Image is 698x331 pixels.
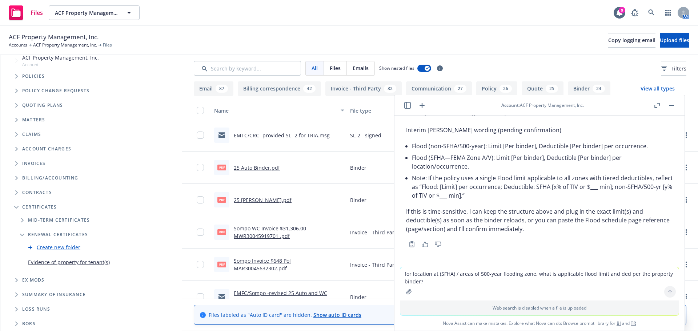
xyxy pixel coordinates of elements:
input: Toggle Row Selected [197,132,204,139]
input: Toggle Row Selected [197,229,204,236]
a: 25 Auto Binder.pdf [234,164,280,171]
input: Select all [197,107,204,114]
div: 9 [619,7,625,13]
div: 25 [546,85,558,93]
span: ACF Property Management, Inc. [22,54,99,61]
button: Email [194,81,233,96]
span: Upload files [660,37,689,44]
button: View all types [629,81,686,96]
span: Files [330,64,341,72]
button: Invoice - Third Party [325,81,402,96]
a: more [682,131,691,140]
span: Files [31,10,43,16]
span: Binder [350,196,366,204]
a: Sompo Invoice $648 Pol MAR30045632302.pdf [234,257,291,272]
span: Filters [671,65,686,72]
a: more [682,228,691,237]
a: more [682,260,691,269]
span: Mid-term certificates [28,218,90,222]
button: Billing correspondence [238,81,321,96]
span: Policies [22,74,45,78]
div: 26 [500,85,512,93]
input: Toggle Row Selected [197,164,204,171]
span: SL-2 - signed [350,132,381,139]
span: Claims [22,132,41,137]
input: Search by keyword... [194,61,301,76]
span: Copy logging email [608,37,655,44]
button: Upload files [660,33,689,48]
a: more [682,292,691,301]
div: File type [350,107,418,114]
div: Folder Tree Example [0,171,182,331]
span: Binder [350,293,366,301]
span: Matters [22,118,45,122]
span: Files labeled as "Auto ID card" are hidden. [209,311,361,319]
p: Interim [PERSON_NAME] wording (pending confirmation) [406,126,673,134]
li: Note: If the policy uses a single Flood limit applicable to all zones with tiered deductibles, re... [412,172,673,201]
div: 32 [384,85,396,93]
a: Search [644,5,659,20]
span: pdf [217,165,226,170]
span: Policy change requests [22,89,89,93]
button: Name [211,102,347,119]
span: Loss Runs [22,307,50,311]
a: Accounts [9,42,27,48]
a: Report a Bug [627,5,642,20]
a: more [682,195,691,204]
p: Web search is disabled when a file is uploaded [405,305,674,311]
a: Files [6,3,46,23]
span: Ex Mods [22,278,44,282]
span: Files [103,42,112,48]
span: Show nested files [379,65,414,71]
a: Sompo WC Invoice $31,306.00 MWR30045919701 .pdf [234,225,306,239]
div: Name [214,107,336,114]
a: TR [631,320,636,326]
a: more [682,163,691,172]
span: Filters [661,65,686,72]
a: Show auto ID cards [313,311,361,318]
li: Flood (non‑SFHA/500‑year): Limit [Per binder], Deductible [Per binder] per occurrence. [412,140,673,152]
span: Quoting plans [22,103,63,108]
span: pdf [217,262,226,267]
div: Tree Example [0,52,182,171]
div: 87 [216,85,228,93]
span: All [312,64,318,72]
span: Contracts [22,190,52,195]
a: EMTC/CRC -provided SL -2 for TRIA.msg [234,132,330,139]
span: pdf [217,229,226,235]
button: Filters [661,61,686,76]
span: Emails [353,64,369,72]
a: Create new folder [37,243,80,251]
span: Binder [350,164,366,171]
span: Summary of insurance [22,292,86,297]
button: ACF Property Management, Inc. [49,5,140,20]
span: pdf [217,197,226,202]
p: If this is time‑sensitive, I can keep the structure above and plug in the exact limit(s) and dedu... [406,207,673,233]
span: Invoice - Third Party [350,261,399,269]
input: Toggle Row Selected [197,196,204,203]
button: Thumbs down [432,239,444,249]
span: ACF Property Management, Inc. [9,32,99,42]
svg: Copy to clipboard [409,241,415,247]
a: ACF Property Management, Inc. [33,42,97,48]
input: Toggle Row Selected [197,293,204,300]
button: Binder [568,81,610,96]
a: BI [617,320,621,326]
a: 25 [PERSON_NAME].pdf [234,197,292,203]
span: Account [501,102,519,108]
button: Communication [406,81,472,96]
span: BORs [22,322,36,326]
li: Flood (SFHA—FEMA Zone A/V): Limit [Per binder], Deductible [Per binder] per location/occurrence. [412,152,673,172]
button: Policy [476,81,517,96]
a: EMFC/Sompo -revised 25 Auto and WC binders and invoices -corrected payment plan to full pay.msg [234,290,334,312]
button: File type [347,102,429,119]
div: 27 [454,85,466,93]
span: Certificates [22,205,57,209]
div: : ACF Property Management, Inc. [501,102,584,108]
span: Account charges [22,147,71,151]
span: Invoices [22,161,46,166]
span: Account [22,61,99,68]
button: Copy logging email [608,33,655,48]
span: Nova Assist can make mistakes. Explore what Nova can do: Browse prompt library for and [397,316,682,331]
button: Quote [522,81,563,96]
